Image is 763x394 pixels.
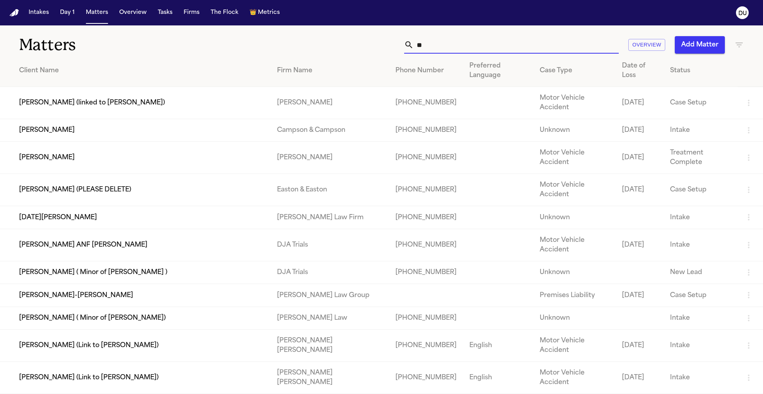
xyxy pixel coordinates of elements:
td: Unknown [533,261,616,284]
td: Intake [664,307,738,329]
td: [DATE] [616,229,664,261]
td: Intake [664,206,738,229]
a: Home [10,9,19,17]
td: New Lead [664,261,738,284]
button: Intakes [25,6,52,20]
td: Unknown [533,206,616,229]
td: [PHONE_NUMBER] [389,307,463,329]
td: [PERSON_NAME] Law Group [271,284,389,307]
td: Easton & Easton [271,174,389,206]
td: [PHONE_NUMBER] [389,174,463,206]
td: Intake [664,229,738,261]
td: [PERSON_NAME] [PERSON_NAME] [271,362,389,394]
td: [DATE] [616,284,664,307]
td: [PHONE_NUMBER] [389,362,463,394]
button: Day 1 [57,6,78,20]
h1: Matters [19,35,230,55]
td: Campson & Campson [271,119,389,142]
button: Tasks [155,6,176,20]
td: DJA Trials [271,261,389,284]
td: [PHONE_NUMBER] [389,261,463,284]
td: English [463,330,533,362]
button: Add Matter [675,36,725,54]
div: Client Name [19,66,264,75]
td: [DATE] [616,87,664,119]
td: Unknown [533,307,616,329]
td: Intake [664,330,738,362]
td: Motor Vehicle Accident [533,142,616,174]
td: [PHONE_NUMBER] [389,142,463,174]
td: Motor Vehicle Accident [533,87,616,119]
td: DJA Trials [271,229,389,261]
div: Phone Number [395,66,457,75]
button: The Flock [207,6,242,20]
td: [PERSON_NAME] [PERSON_NAME] [271,330,389,362]
td: [DATE] [616,330,664,362]
button: Firms [180,6,203,20]
button: Matters [83,6,111,20]
td: Motor Vehicle Accident [533,362,616,394]
td: [PERSON_NAME] Law Firm [271,206,389,229]
td: Treatment Complete [664,142,738,174]
td: Unknown [533,119,616,142]
td: Case Setup [664,174,738,206]
div: Firm Name [277,66,383,75]
button: crownMetrics [246,6,283,20]
button: Overview [116,6,150,20]
td: Case Setup [664,284,738,307]
td: Motor Vehicle Accident [533,330,616,362]
button: Overview [628,39,665,51]
div: Status [670,66,731,75]
td: Case Setup [664,87,738,119]
td: Motor Vehicle Accident [533,174,616,206]
td: [DATE] [616,142,664,174]
td: Intake [664,362,738,394]
td: [PERSON_NAME] Law [271,307,389,329]
td: Intake [664,119,738,142]
div: Case Type [540,66,609,75]
td: Motor Vehicle Accident [533,229,616,261]
td: [PHONE_NUMBER] [389,229,463,261]
td: [PERSON_NAME] [271,142,389,174]
td: [DATE] [616,119,664,142]
td: [DATE] [616,362,664,394]
img: Finch Logo [10,9,19,17]
div: Date of Loss [622,61,657,80]
td: [DATE] [616,174,664,206]
td: English [463,362,533,394]
div: Preferred Language [469,61,527,80]
td: [PHONE_NUMBER] [389,330,463,362]
td: [PERSON_NAME] [271,87,389,119]
td: [PHONE_NUMBER] [389,206,463,229]
td: [PHONE_NUMBER] [389,119,463,142]
td: [PHONE_NUMBER] [389,87,463,119]
td: Premises Liability [533,284,616,307]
